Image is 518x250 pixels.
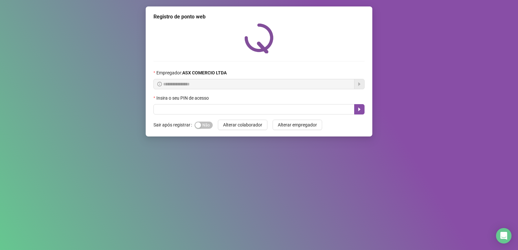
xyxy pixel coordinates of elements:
[153,120,195,130] label: Sair após registrar
[153,13,365,21] div: Registro de ponto web
[496,228,512,244] div: Open Intercom Messenger
[273,120,322,130] button: Alterar empregador
[153,94,213,102] label: Insira o seu PIN de acesso
[244,23,274,53] img: QRPoint
[218,120,267,130] button: Alterar colaborador
[223,121,262,128] span: Alterar colaborador
[357,107,362,112] span: caret-right
[156,69,227,76] span: Empregador :
[157,82,162,86] span: info-circle
[278,121,317,128] span: Alterar empregador
[182,70,227,75] strong: ASX COMERCIO LTDA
